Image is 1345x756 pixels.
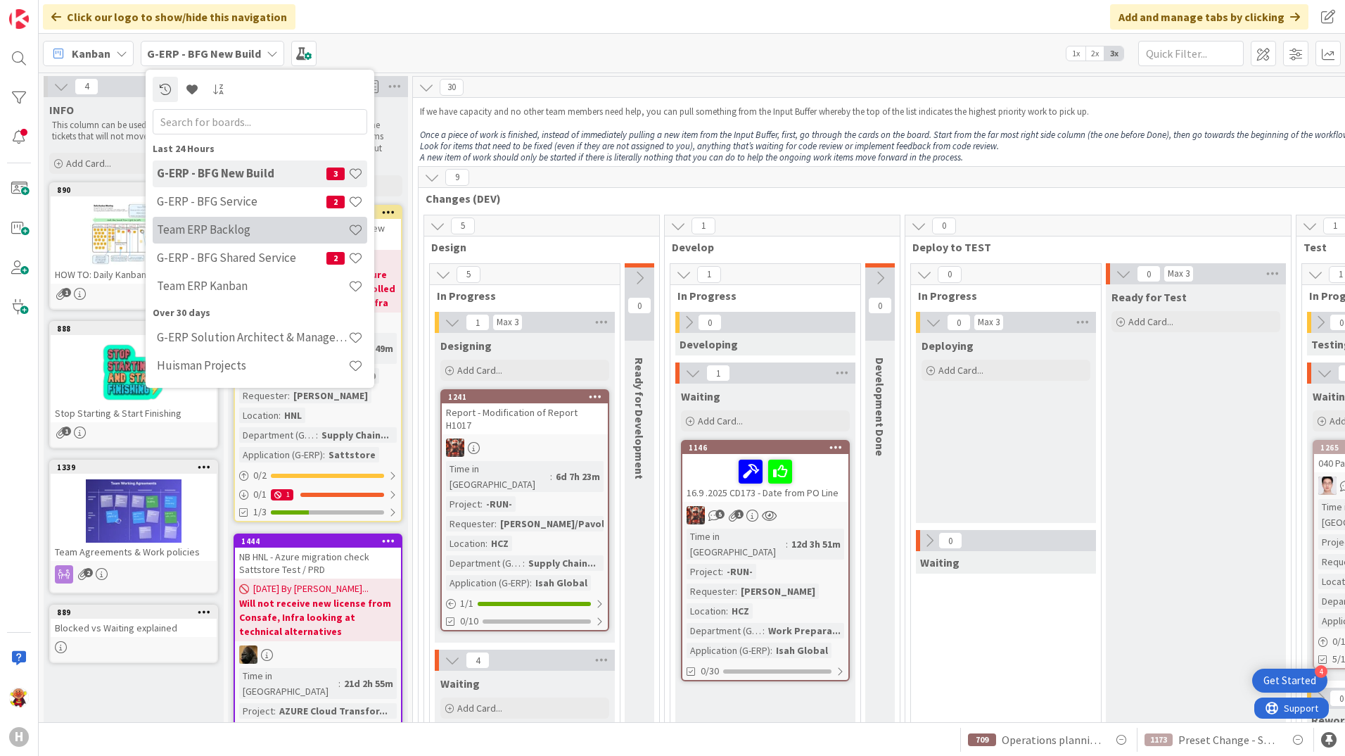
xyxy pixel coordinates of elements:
[682,506,848,524] div: JK
[1263,674,1316,688] div: Get Started
[274,703,276,719] span: :
[253,468,267,483] span: 0 / 2
[737,584,819,599] div: [PERSON_NAME]
[682,441,848,502] div: 114616.9 .2025 CD173 - Date from PO Line
[480,496,483,512] span: :
[697,266,721,283] span: 1
[632,358,646,479] span: Ready for Development
[788,536,844,552] div: 12d 3h 51m
[1315,665,1327,678] div: 4
[440,79,464,96] span: 30
[938,532,962,549] span: 0
[235,535,401,548] div: 1444
[483,496,516,512] div: -RUN-
[460,614,478,629] span: 0/10
[316,427,318,443] span: :
[497,516,616,531] div: [PERSON_NAME]/Pavol...
[326,252,345,265] span: 2
[550,469,552,484] span: :
[51,619,217,637] div: Blocked vs Waiting explained
[437,289,602,303] span: In Progress
[922,339,974,353] span: Deploying
[552,469,604,484] div: 6d 7h 23m
[689,443,848,453] div: 1146
[698,415,743,427] span: Add Card...
[457,702,502,714] span: Add Card...
[153,109,367,134] input: Search for boards...
[1128,315,1173,328] span: Add Card...
[723,564,756,579] div: -RUN-
[1085,46,1104,61] span: 2x
[288,388,290,403] span: :
[446,555,523,571] div: Department (G-ERP)
[57,462,217,472] div: 1339
[446,536,485,551] div: Location
[43,4,295,30] div: Click our logo to show/hide this navigation
[682,454,848,502] div: 16.9 .2025 CD173 - Date from PO Line
[698,314,722,331] span: 0
[51,265,217,284] div: HOW TO: Daily Kanban Meeting
[239,645,257,664] img: ND
[239,668,338,699] div: Time in [GEOGRAPHIC_DATA]
[52,120,215,143] p: This column can be used for informational tickets that will not move across the board
[57,324,217,334] div: 888
[672,240,882,254] span: Develop
[49,605,218,663] a: 889Blocked vs Waiting explained
[326,196,345,208] span: 2
[442,595,608,612] div: 1/1
[763,623,765,638] span: :
[239,427,316,443] div: Department (G-ERP)
[868,297,892,314] span: 0
[1178,731,1278,748] span: Preset Change - Shipping in Shipping Schedule
[485,536,487,551] span: :
[57,607,217,617] div: 889
[442,439,608,457] div: JK
[497,319,518,326] div: Max 3
[446,516,495,531] div: Requester
[687,506,705,524] img: JK
[239,408,279,423] div: Location
[466,652,490,669] span: 4
[157,194,326,208] h4: G-ERP - BFG Service
[495,516,497,531] span: :
[446,575,530,591] div: Application (G-ERP)
[66,157,111,170] span: Add Card...
[687,564,721,579] div: Project
[487,536,512,551] div: HCZ
[253,505,267,519] span: 1/3
[239,703,274,719] div: Project
[9,727,29,747] div: H
[912,240,1273,254] span: Deploy to TEST
[1168,270,1190,277] div: Max 3
[691,218,715,234] span: 1
[51,322,217,422] div: 888Stop Starting & Start Finishing
[157,251,326,265] h4: G-ERP - BFG Shared Service
[51,404,217,422] div: Stop Starting & Start Finishing
[680,337,738,351] span: Developing
[49,103,74,117] span: INFO
[451,218,475,234] span: 5
[1145,733,1173,746] div: 1173
[445,169,469,186] span: 9
[9,688,29,707] img: LC
[51,543,217,561] div: Team Agreements & Work policies
[420,140,999,152] em: Look for items that need to be fixed (even if they are not assigned to you), anything that’s wait...
[687,529,786,560] div: Time in [GEOGRAPHIC_DATA]
[442,391,608,403] div: 1241
[157,166,326,180] h4: G-ERP - BFG New Build
[786,536,788,552] span: :
[677,289,843,303] span: In Progress
[49,321,218,448] a: 888Stop Starting & Start Finishing
[1111,290,1187,304] span: Ready for Test
[532,575,591,591] div: Isah Global
[627,297,651,314] span: 0
[51,606,217,619] div: 889
[446,461,550,492] div: Time in [GEOGRAPHIC_DATA]
[460,596,473,611] span: 1 / 1
[932,218,956,234] span: 0
[701,664,719,679] span: 0/30
[446,496,480,512] div: Project
[687,643,770,658] div: Application (G-ERP)
[735,584,737,599] span: :
[721,564,723,579] span: :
